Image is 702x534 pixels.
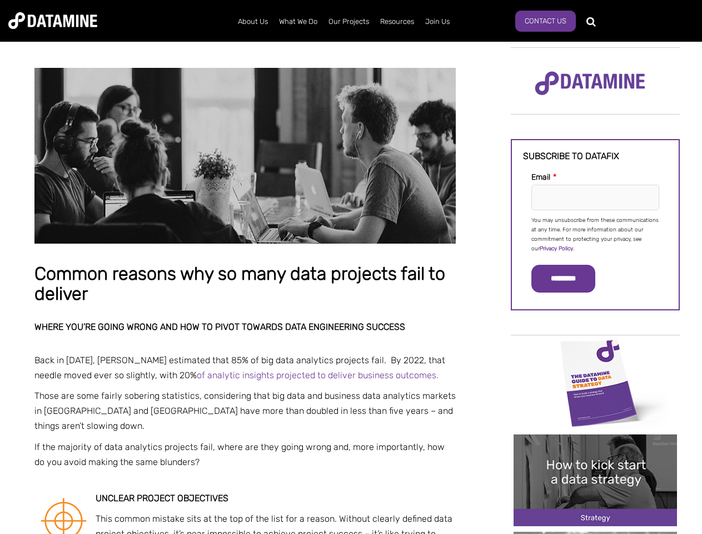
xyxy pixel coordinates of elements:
h2: Where you’re going wrong and how to pivot towards data engineering success [34,322,456,332]
img: 20241212 How to kick start a data strategy-2 [514,434,677,526]
strong: Unclear project objectives [96,493,228,503]
a: About Us [232,7,273,36]
img: Data Strategy Cover thumbnail [514,337,677,428]
img: Datamine [8,12,97,29]
img: Datamine Logo No Strapline - Purple [527,64,653,103]
a: What We Do [273,7,323,36]
a: Join Us [420,7,455,36]
p: Back in [DATE], [PERSON_NAME] estimated that 85% of big data analytics projects fail. By 2022, th... [34,353,456,383]
a: Resources [375,7,420,36]
p: Those are some fairly sobering statistics, considering that big data and business data analytics ... [34,388,456,434]
p: If the majority of data analytics projects fail, where are they going wrong and, more importantly... [34,439,456,469]
h1: Common reasons why so many data projects fail to deliver [34,264,456,304]
a: of analytic insights projected to deliver business outcomes. [197,370,439,380]
a: Privacy Policy [540,245,573,252]
h3: Subscribe to datafix [523,151,668,161]
p: You may unsubscribe from these communications at any time. For more information about our commitm... [531,216,659,254]
img: Common reasons why so many data projects fail to deliver [34,68,456,244]
a: Our Projects [323,7,375,36]
span: Email [531,172,550,182]
a: Contact Us [515,11,576,32]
